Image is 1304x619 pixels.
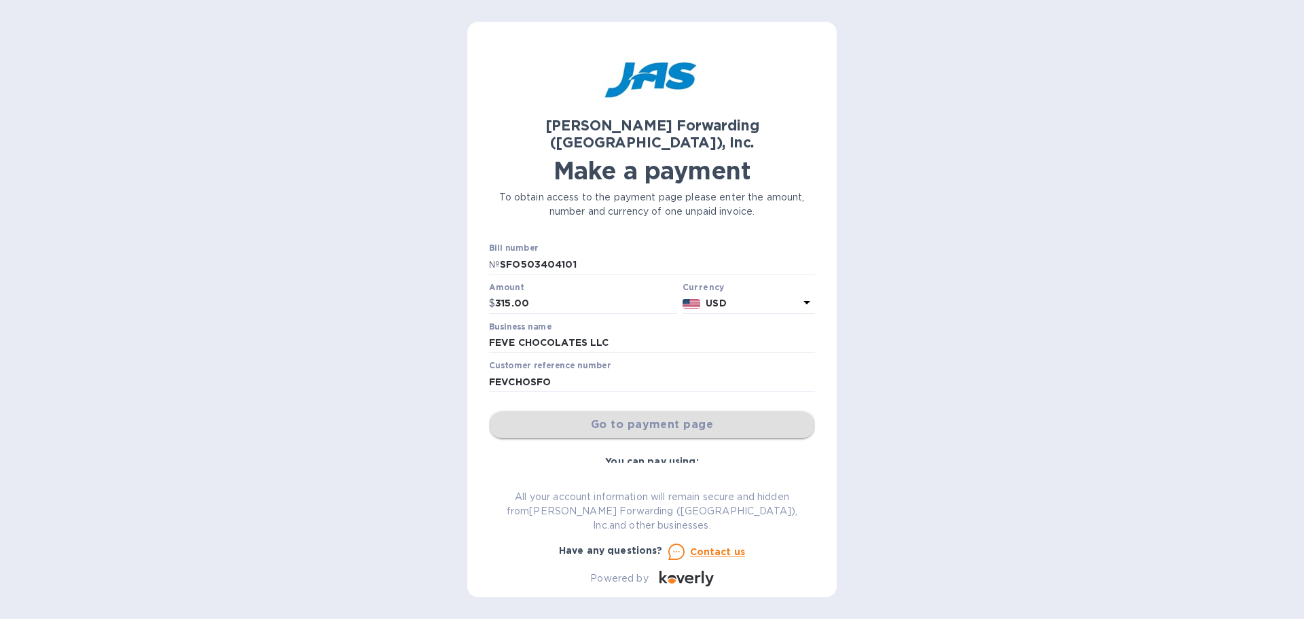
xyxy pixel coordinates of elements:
[495,294,677,314] input: 0.00
[489,245,538,253] label: Bill number
[489,190,815,219] p: To obtain access to the payment page please enter the amount, number and currency of one unpaid i...
[489,258,500,272] p: №
[706,298,726,308] b: USD
[683,299,701,308] img: USD
[489,490,815,533] p: All your account information will remain secure and hidden from [PERSON_NAME] Forwarding ([GEOGRA...
[590,571,648,586] p: Powered by
[545,117,759,151] b: [PERSON_NAME] Forwarding ([GEOGRAPHIC_DATA]), Inc.
[559,545,663,556] b: Have any questions?
[690,546,746,557] u: Contact us
[683,282,725,292] b: Currency
[489,362,611,370] label: Customer reference number
[489,333,815,353] input: Enter business name
[489,323,551,331] label: Business name
[605,456,698,467] b: You can pay using:
[489,372,815,392] input: Enter customer reference number
[489,296,495,311] p: $
[489,156,815,185] h1: Make a payment
[489,283,524,291] label: Amount
[500,254,815,275] input: Enter bill number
